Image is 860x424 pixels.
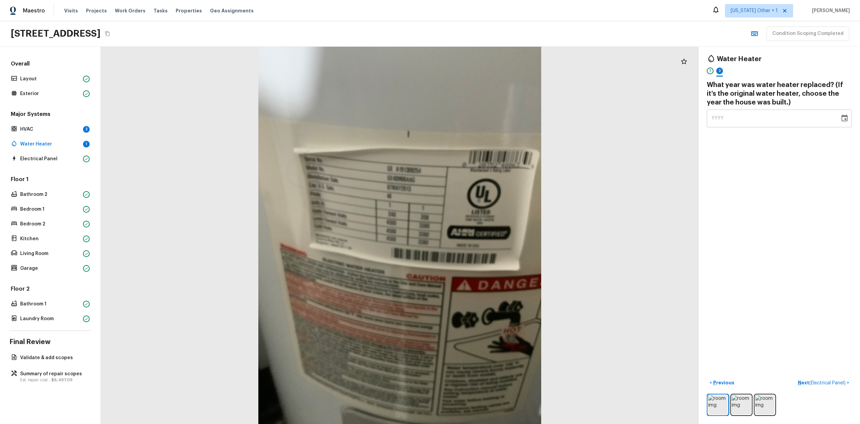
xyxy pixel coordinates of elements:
p: Bedroom 2 [20,221,80,227]
p: Living Room [20,250,80,257]
span: Projects [86,7,107,14]
p: Electrical Panel [20,156,80,162]
img: room img [708,395,728,415]
span: Year [712,116,724,121]
p: Bedroom 1 [20,206,80,213]
h5: Overall [9,60,91,69]
span: Geo Assignments [210,7,254,14]
span: $6,497.09 [51,378,73,382]
p: Next [798,379,847,386]
p: Exterior [20,90,80,97]
p: HVAC [20,126,80,133]
p: Summary of repair scopes [20,371,87,377]
span: Properties [176,7,202,14]
button: Copy Address [103,29,112,38]
span: [US_STATE] Other + 1 [731,7,778,14]
img: room img [755,395,775,415]
p: Validate & add scopes [20,354,87,361]
h5: Major Systems [9,111,91,119]
h5: Floor 1 [9,176,91,184]
span: Work Orders [115,7,145,14]
span: Tasks [154,8,168,13]
img: room img [732,395,751,415]
div: 2 [83,126,90,133]
h4: Water Heater [717,55,762,63]
button: Choose date [838,112,851,125]
p: Est. repair cost - [20,377,87,383]
div: 1 [83,141,90,147]
div: 2 [716,68,723,74]
h2: [STREET_ADDRESS] [11,28,100,40]
p: Bathroom 2 [20,191,80,198]
p: Layout [20,76,80,82]
h4: What year was water heater replaced? (If it’s the original water heater, choose the year the hous... [707,81,852,107]
h4: Final Review [9,338,91,346]
button: Next(Electrical Panel)> [795,377,852,388]
p: Kitchen [20,236,80,242]
h5: Floor 2 [9,285,91,294]
span: Visits [64,7,78,14]
span: Maestro [23,7,45,14]
div: 1 [707,68,714,74]
span: [PERSON_NAME] [809,7,850,14]
span: ( Electrical Panel ) [809,381,846,385]
p: Previous [712,379,734,386]
p: Water Heater [20,141,80,147]
p: Bathroom 1 [20,301,80,307]
p: Laundry Room [20,315,80,322]
p: Garage [20,265,80,272]
button: <Previous [707,377,737,388]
